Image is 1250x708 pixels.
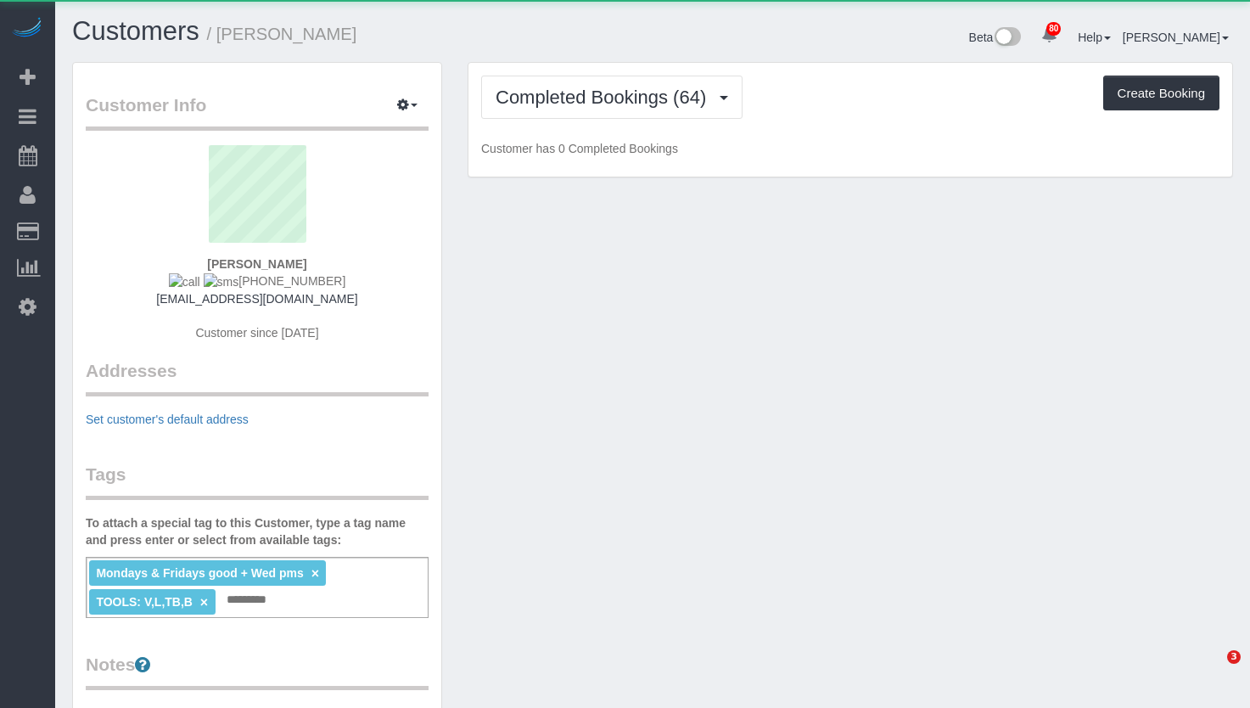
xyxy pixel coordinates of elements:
[496,87,715,108] span: Completed Bookings (64)
[1103,76,1219,111] button: Create Booking
[96,566,303,580] span: Mondays & Fridays good + Wed pms
[86,93,429,131] legend: Customer Info
[969,31,1022,44] a: Beta
[207,25,357,43] small: / [PERSON_NAME]
[156,292,357,306] a: [EMAIL_ADDRESS][DOMAIN_NAME]
[86,462,429,500] legend: Tags
[481,140,1219,157] p: Customer has 0 Completed Bookings
[311,566,319,581] a: ×
[96,595,193,609] span: TOOLS: V,L,TB,B
[72,16,199,46] a: Customers
[195,326,318,340] span: Customer since [DATE]
[200,595,208,610] a: ×
[1033,17,1066,54] a: 80
[204,273,239,290] img: sms
[1227,650,1241,664] span: 3
[169,273,200,290] img: call
[1078,31,1111,44] a: Help
[1123,31,1229,44] a: [PERSON_NAME]
[10,17,44,41] img: Automaid Logo
[993,27,1021,49] img: New interface
[1046,22,1061,36] span: 80
[86,652,429,690] legend: Notes
[86,514,429,548] label: To attach a special tag to this Customer, type a tag name and press enter or select from availabl...
[86,413,249,426] a: Set customer's default address
[1192,650,1233,691] iframe: Intercom live chat
[207,257,306,271] strong: [PERSON_NAME]
[481,76,743,119] button: Completed Bookings (64)
[169,274,346,288] span: [PHONE_NUMBER]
